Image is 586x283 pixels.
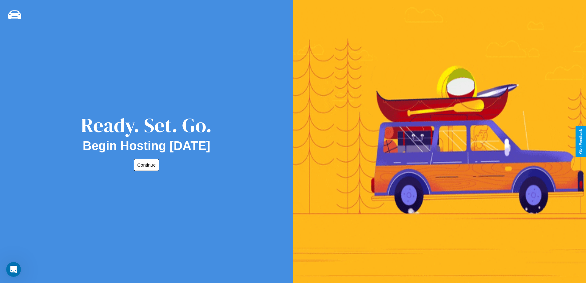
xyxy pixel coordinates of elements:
iframe: Intercom live chat [6,262,21,277]
button: Continue [134,159,159,171]
div: Give Feedback [579,129,583,154]
div: Ready. Set. Go. [81,111,212,139]
h2: Begin Hosting [DATE] [83,139,210,153]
